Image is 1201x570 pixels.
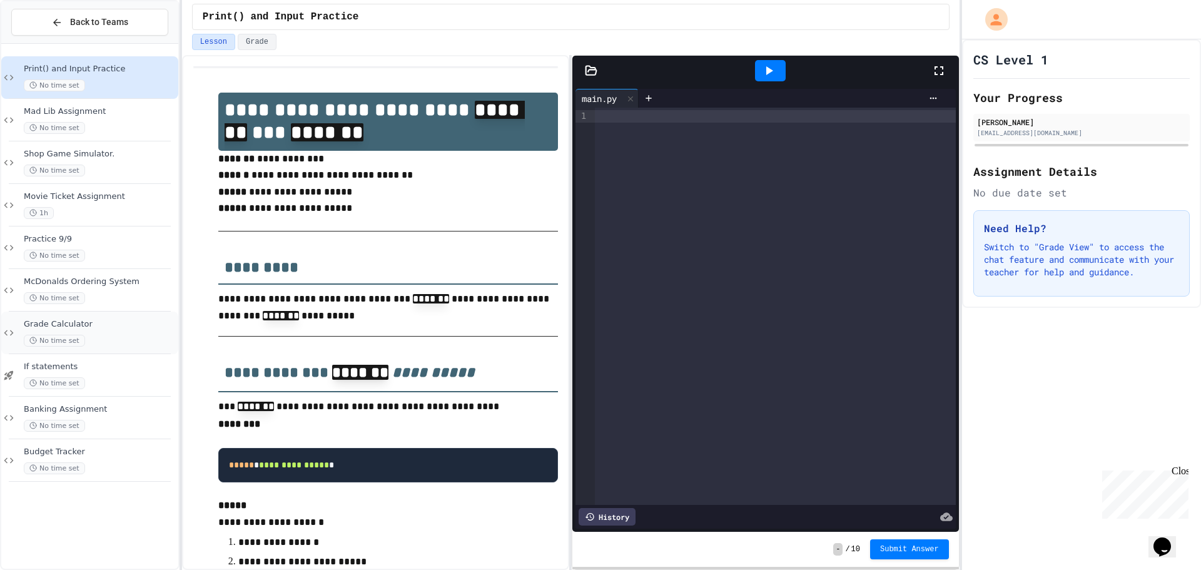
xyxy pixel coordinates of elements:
[24,165,85,176] span: No time set
[973,89,1190,106] h2: Your Progress
[870,539,949,559] button: Submit Answer
[851,544,860,554] span: 10
[11,9,168,36] button: Back to Teams
[5,5,86,79] div: Chat with us now!Close
[977,128,1186,138] div: [EMAIL_ADDRESS][DOMAIN_NAME]
[24,447,176,457] span: Budget Tracker
[575,92,623,105] div: main.py
[24,191,176,202] span: Movie Ticket Assignment
[24,420,85,432] span: No time set
[24,122,85,134] span: No time set
[833,543,843,556] span: -
[24,250,85,262] span: No time set
[579,508,636,526] div: History
[845,544,849,554] span: /
[973,163,1190,180] h2: Assignment Details
[24,64,176,74] span: Print() and Input Practice
[24,277,176,287] span: McDonalds Ordering System
[880,544,939,554] span: Submit Answer
[24,234,176,245] span: Practice 9/9
[575,110,588,123] div: 1
[24,377,85,389] span: No time set
[977,116,1186,128] div: [PERSON_NAME]
[24,319,176,330] span: Grade Calculator
[984,221,1179,236] h3: Need Help?
[1097,466,1188,519] iframe: chat widget
[24,462,85,474] span: No time set
[984,241,1179,278] p: Switch to "Grade View" to access the chat feature and communicate with your teacher for help and ...
[973,51,1048,68] h1: CS Level 1
[1148,520,1188,557] iframe: chat widget
[70,16,128,29] span: Back to Teams
[192,34,235,50] button: Lesson
[238,34,276,50] button: Grade
[24,149,176,160] span: Shop Game Simulator.
[972,5,1011,34] div: My Account
[24,335,85,347] span: No time set
[24,106,176,117] span: Mad Lib Assignment
[973,185,1190,200] div: No due date set
[24,79,85,91] span: No time set
[24,292,85,304] span: No time set
[24,207,54,219] span: 1h
[203,9,359,24] span: Print() and Input Practice
[24,362,176,372] span: If statements
[575,89,639,108] div: main.py
[24,404,176,415] span: Banking Assignment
